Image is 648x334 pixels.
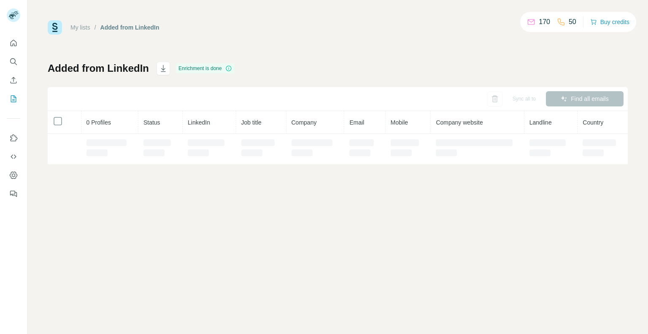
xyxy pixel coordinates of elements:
button: Enrich CSV [7,73,20,88]
span: Landline [529,119,552,126]
button: Use Surfe on LinkedIn [7,130,20,146]
span: Email [349,119,364,126]
span: Mobile [391,119,408,126]
p: 170 [539,17,550,27]
span: 0 Profiles [86,119,111,126]
button: Use Surfe API [7,149,20,164]
div: Enrichment is done [176,63,235,73]
button: My lists [7,91,20,106]
p: 50 [569,17,576,27]
button: Quick start [7,35,20,51]
span: Job title [241,119,262,126]
span: Company [292,119,317,126]
img: Surfe Logo [48,20,62,35]
span: Status [143,119,160,126]
span: LinkedIn [188,119,210,126]
button: Search [7,54,20,69]
li: / [94,23,96,32]
span: Country [583,119,603,126]
button: Dashboard [7,168,20,183]
span: Company website [436,119,483,126]
a: My lists [70,24,90,31]
h1: Added from LinkedIn [48,62,149,75]
button: Buy credits [590,16,629,28]
div: Added from LinkedIn [100,23,159,32]
button: Feedback [7,186,20,201]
